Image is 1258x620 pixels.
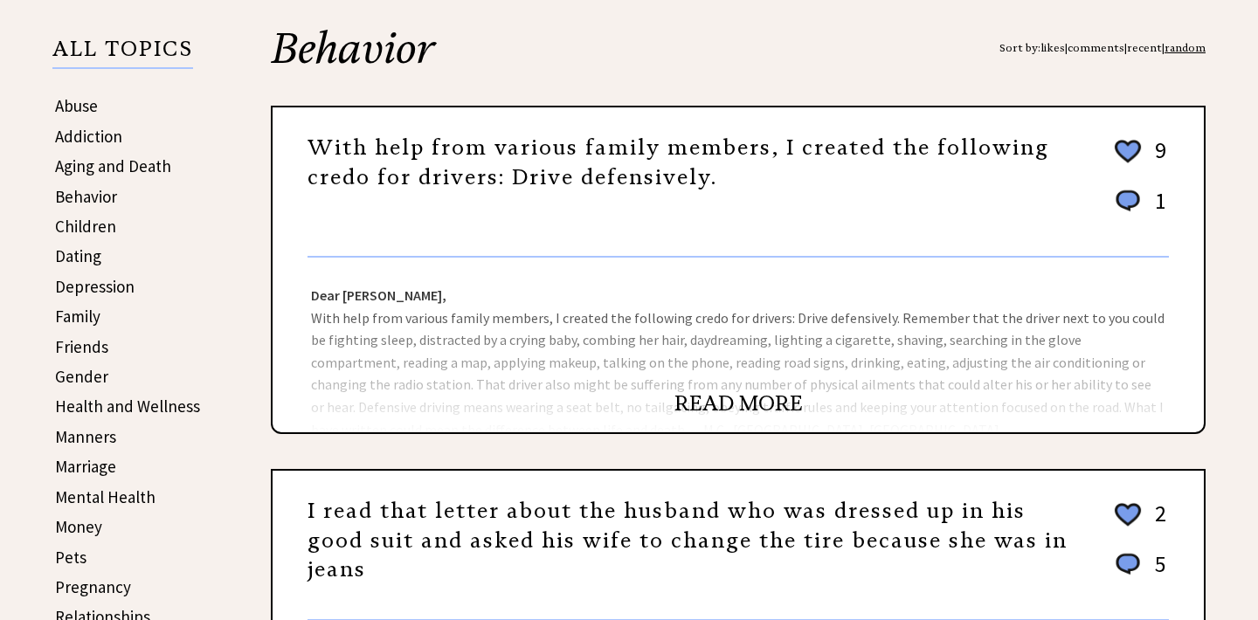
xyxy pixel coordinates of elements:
[55,245,101,266] a: Dating
[55,336,108,357] a: Friends
[55,186,117,207] a: Behavior
[55,155,171,176] a: Aging and Death
[1146,186,1167,232] td: 1
[52,39,193,69] p: ALL TOPICS
[1112,187,1144,215] img: message_round%201.png
[308,498,1068,582] a: I read that letter about the husband who was dressed up in his good suit and asked his wife to ch...
[1112,499,1144,530] img: heart_outline%202.png
[55,576,131,597] a: Pregnancy
[55,95,98,116] a: Abuse
[55,126,122,147] a: Addiction
[55,486,156,507] a: Mental Health
[55,396,200,417] a: Health and Wellness
[55,216,116,237] a: Children
[55,276,135,297] a: Depression
[999,27,1206,69] div: Sort by: | | |
[1112,136,1144,167] img: heart_outline%202.png
[271,27,1206,106] h2: Behavior
[311,286,446,304] strong: Dear [PERSON_NAME],
[1165,41,1206,54] a: random
[55,426,116,447] a: Manners
[1146,549,1167,596] td: 5
[1127,41,1162,54] a: recent
[55,456,116,477] a: Marriage
[308,134,1049,190] a: With help from various family members, I created the following credo for drivers: Drive defensively.
[1068,41,1124,54] a: comments
[55,516,102,537] a: Money
[674,390,803,417] a: READ MORE
[1146,499,1167,548] td: 2
[55,306,100,327] a: Family
[273,258,1204,432] div: With help from various family members, I created the following credo for drivers: Drive defensive...
[1040,41,1065,54] a: likes
[1112,550,1144,578] img: message_round%201.png
[55,366,108,387] a: Gender
[55,547,86,568] a: Pets
[1146,135,1167,184] td: 9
